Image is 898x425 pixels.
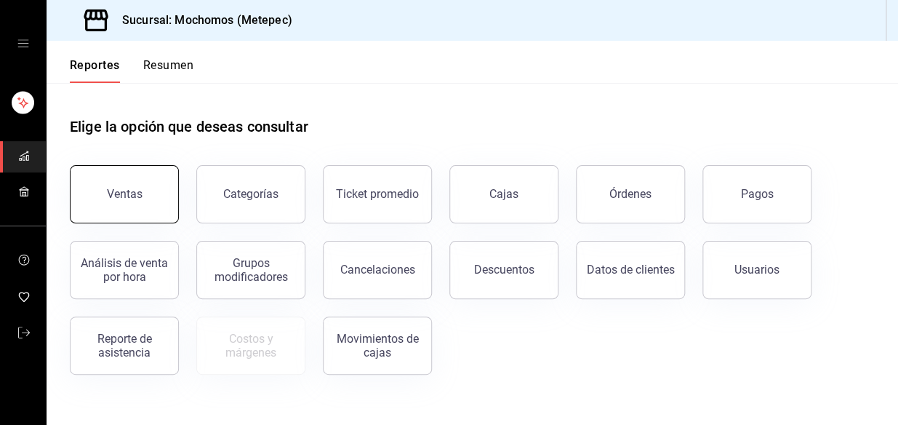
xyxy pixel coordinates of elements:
[323,241,432,299] button: Cancelaciones
[196,241,305,299] button: Grupos modificadores
[449,165,558,223] button: Cajas
[70,58,193,83] div: navigation tabs
[449,241,558,299] button: Descuentos
[323,317,432,375] button: Movimientos de cajas
[143,58,193,83] button: Resumen
[336,187,419,201] div: Ticket promedio
[576,165,685,223] button: Órdenes
[70,317,179,375] button: Reporte de asistencia
[206,332,296,360] div: Costos y márgenes
[702,165,811,223] button: Pagos
[107,187,143,201] div: Ventas
[734,263,779,277] div: Usuarios
[702,241,811,299] button: Usuarios
[79,332,169,360] div: Reporte de asistencia
[340,263,415,277] div: Cancelaciones
[70,165,179,223] button: Ventas
[332,332,422,360] div: Movimientos de cajas
[111,12,292,29] h3: Sucursal: Mochomos (Metepec)
[489,187,518,201] div: Cajas
[576,241,685,299] button: Datos de clientes
[70,116,308,138] h1: Elige la opción que deseas consultar
[474,263,534,277] div: Descuentos
[609,187,652,201] div: Órdenes
[17,38,29,49] button: open drawer
[587,263,675,277] div: Datos de clientes
[323,165,432,223] button: Ticket promedio
[206,256,296,284] div: Grupos modificadores
[70,58,120,83] button: Reportes
[741,187,774,201] div: Pagos
[196,317,305,375] button: Contrata inventarios para ver este reporte
[79,256,169,284] div: Análisis de venta por hora
[223,187,278,201] div: Categorías
[70,241,179,299] button: Análisis de venta por hora
[196,165,305,223] button: Categorías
